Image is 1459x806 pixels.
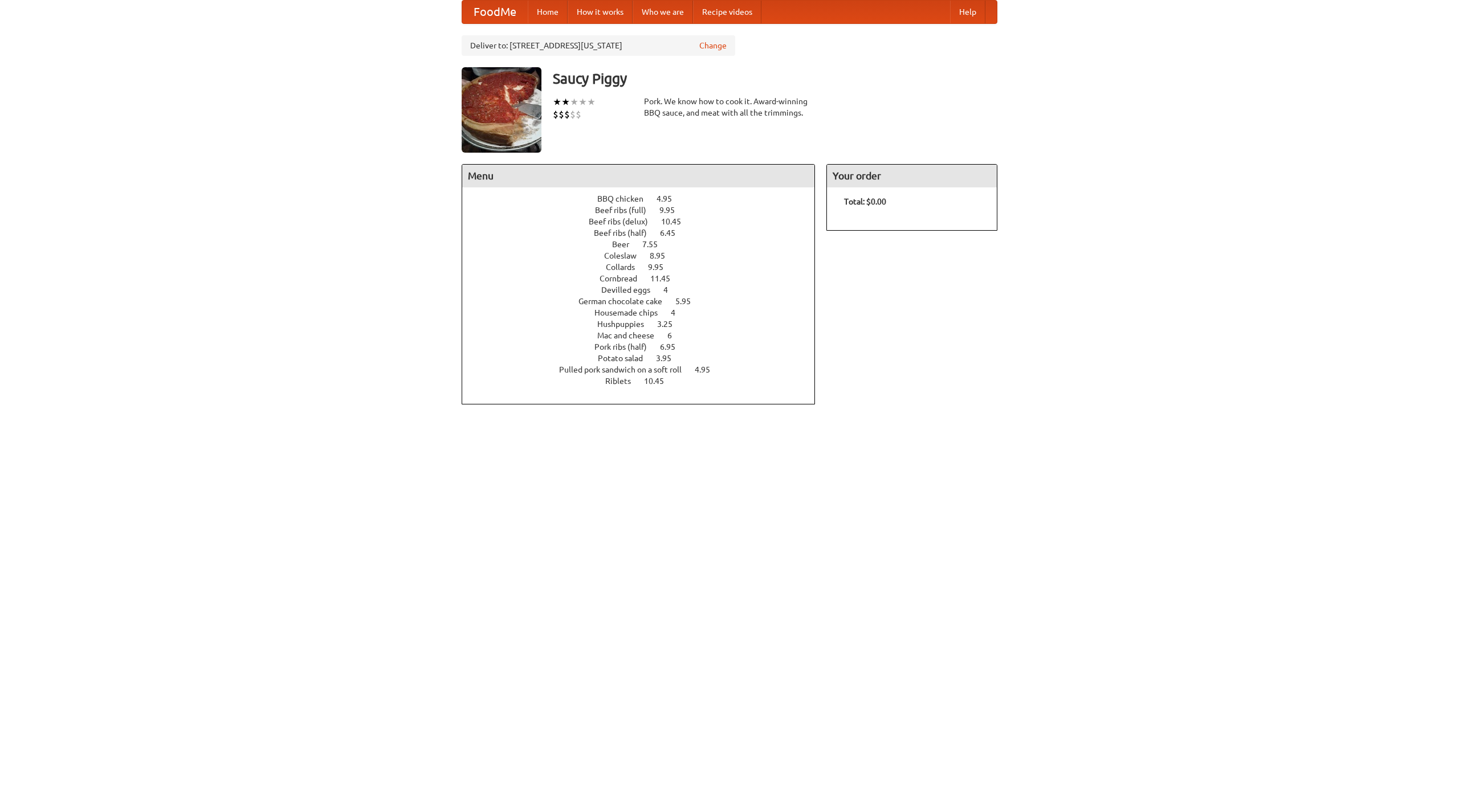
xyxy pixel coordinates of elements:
span: Beer [612,240,641,249]
span: 10.45 [661,217,692,226]
a: German chocolate cake 5.95 [578,297,712,306]
h4: Your order [827,165,997,187]
span: 3.25 [657,320,684,329]
a: Who we are [633,1,693,23]
a: Change [699,40,727,51]
a: Devilled eggs 4 [601,285,689,294]
li: ★ [553,96,561,108]
div: Pork. We know how to cook it. Award-winning BBQ sauce, and meat with all the trimmings. [644,96,815,118]
span: Hushpuppies [597,320,655,329]
span: German chocolate cake [578,297,674,306]
span: Collards [606,263,646,272]
a: Riblets 10.45 [605,377,685,386]
span: Pulled pork sandwich on a soft roll [559,365,693,374]
li: $ [576,108,581,121]
span: 6.95 [660,342,687,351]
span: Riblets [605,377,642,386]
span: 10.45 [644,377,675,386]
a: Cornbread 11.45 [600,274,691,283]
img: angular.jpg [462,67,541,153]
span: Cornbread [600,274,649,283]
span: 4 [671,308,687,317]
li: ★ [561,96,570,108]
span: Housemade chips [594,308,669,317]
span: Pork ribs (half) [594,342,658,351]
a: Potato salad 3.95 [598,354,692,363]
a: How it works [568,1,633,23]
a: Pulled pork sandwich on a soft roll 4.95 [559,365,731,374]
span: 4 [663,285,679,294]
li: ★ [570,96,578,108]
h4: Menu [462,165,814,187]
span: Mac and cheese [597,331,666,340]
a: Housemade chips 4 [594,308,696,317]
span: Potato salad [598,354,654,363]
li: $ [564,108,570,121]
a: Help [950,1,985,23]
li: ★ [578,96,587,108]
a: FoodMe [462,1,528,23]
a: Coleslaw 8.95 [604,251,686,260]
a: Beer 7.55 [612,240,679,249]
li: ★ [587,96,596,108]
span: 4.95 [695,365,722,374]
span: Beef ribs (delux) [589,217,659,226]
span: 3.95 [656,354,683,363]
a: Beef ribs (delux) 10.45 [589,217,702,226]
b: Total: $0.00 [844,197,886,206]
span: 6 [667,331,683,340]
li: $ [553,108,559,121]
a: Hushpuppies 3.25 [597,320,694,329]
a: Beef ribs (full) 9.95 [595,206,696,215]
div: Deliver to: [STREET_ADDRESS][US_STATE] [462,35,735,56]
span: 6.45 [660,228,687,238]
span: 9.95 [659,206,686,215]
span: 8.95 [650,251,676,260]
a: Recipe videos [693,1,761,23]
span: Devilled eggs [601,285,662,294]
a: BBQ chicken 4.95 [597,194,693,203]
span: 4.95 [657,194,683,203]
span: Coleslaw [604,251,648,260]
span: Beef ribs (full) [595,206,658,215]
a: Collards 9.95 [606,263,684,272]
li: $ [570,108,576,121]
a: Home [528,1,568,23]
span: BBQ chicken [597,194,655,203]
h3: Saucy Piggy [553,67,997,90]
li: $ [559,108,564,121]
a: Pork ribs (half) 6.95 [594,342,696,351]
span: Beef ribs (half) [594,228,658,238]
a: Mac and cheese 6 [597,331,693,340]
a: Beef ribs (half) 6.45 [594,228,696,238]
span: 5.95 [675,297,702,306]
span: 7.55 [642,240,669,249]
span: 9.95 [648,263,675,272]
span: 11.45 [650,274,682,283]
